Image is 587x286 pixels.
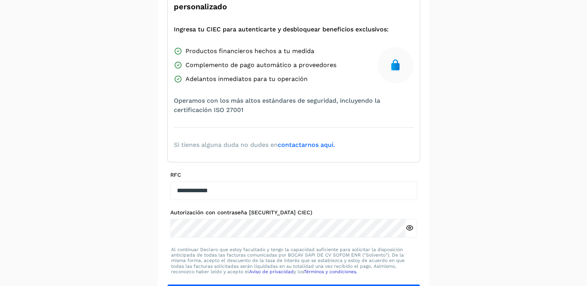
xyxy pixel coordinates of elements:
[185,60,336,70] span: Complemento de pago automático a proveedores
[170,209,417,216] label: Autorización con contraseña [SECURITY_DATA] CIEC)
[174,25,389,34] span: Ingresa tu CIEC para autenticarte y desbloquear beneficios exclusivos:
[389,59,402,71] img: secure
[278,141,335,148] a: contactarnos aquí.
[174,96,414,115] span: Operamos con los más altos estándares de seguridad, incluyendo la certificación ISO 27001
[304,269,357,274] a: Términos y condiciones.
[171,247,416,275] p: Al continuar Declaro que estoy facultado y tengo la capacidad suficiente para solicitar la dispos...
[185,47,314,56] span: Productos financieros hechos a tu medida
[170,172,417,178] label: RFC
[174,140,335,150] span: Si tienes alguna duda no dudes en
[185,74,308,84] span: Adelantos inmediatos para tu operación
[249,269,294,274] a: Aviso de privacidad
